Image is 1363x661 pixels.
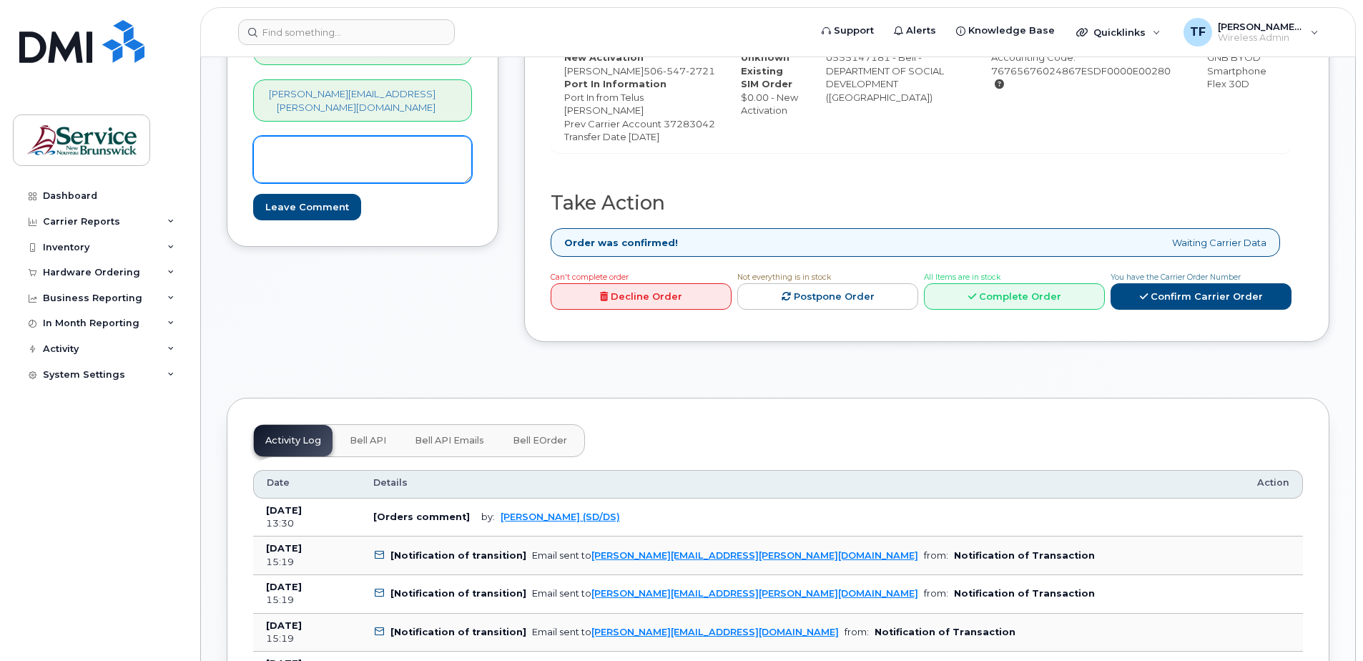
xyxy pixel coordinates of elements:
[390,588,526,599] b: [Notification of transition]
[591,588,918,599] a: [PERSON_NAME][EMAIL_ADDRESS][PERSON_NAME][DOMAIN_NAME]
[551,283,732,310] a: Decline Order
[991,51,1181,91] div: Accounting Code: 76765676024867ESDF0000E00280
[253,194,361,220] input: Leave Comment
[1244,470,1303,499] th: Action
[238,19,455,45] input: Find something...
[266,517,348,530] div: 13:30
[532,627,839,637] div: Email sent to
[737,273,831,282] span: Not everything is in stock
[1190,24,1206,41] span: TF
[266,582,302,592] b: [DATE]
[267,476,290,489] span: Date
[906,24,936,38] span: Alerts
[481,511,495,522] span: by:
[266,505,302,516] b: [DATE]
[390,550,526,561] b: [Notification of transition]
[266,556,348,569] div: 15:19
[884,16,946,45] a: Alerts
[266,543,302,554] b: [DATE]
[1066,18,1171,46] div: Quicklinks
[834,24,874,38] span: Support
[954,550,1095,561] b: Notification of Transaction
[1218,32,1304,44] span: Wireless Admin
[266,594,348,607] div: 15:19
[564,236,678,250] strong: Order was confirmed!
[551,273,629,282] span: Can't complete order
[513,435,567,446] span: Bell eOrder
[415,435,484,446] span: Bell API Emails
[591,627,839,637] a: [PERSON_NAME][EMAIL_ADDRESS][DOMAIN_NAME]
[564,77,715,91] dt: Port In Information
[737,283,918,310] a: Postpone Order
[812,16,884,45] a: Support
[591,550,918,561] a: [PERSON_NAME][EMAIL_ADDRESS][PERSON_NAME][DOMAIN_NAME]
[1218,21,1304,32] span: [PERSON_NAME] (SD/DS)
[924,550,948,561] span: from:
[728,41,813,152] td: $0.00 - New Activation
[350,435,386,446] span: Bell API
[686,65,715,77] span: 2721
[551,228,1280,258] div: Waiting Carrier Data
[266,632,348,645] div: 15:19
[551,192,1291,214] h2: Take Action
[1111,283,1291,310] a: Confirm Carrier Order
[551,41,728,152] td: [PERSON_NAME]
[373,511,470,522] b: [Orders comment]
[501,511,620,522] a: [PERSON_NAME] (SD/DS)
[845,627,869,637] span: from:
[644,65,715,77] span: 506
[946,16,1065,45] a: Knowledge Base
[968,24,1055,38] span: Knowledge Base
[813,41,978,152] td: 0555147181 - Bell - DEPARTMENT OF SOCIAL DEVELOPMENT ([GEOGRAPHIC_DATA])
[266,620,302,631] b: [DATE]
[532,588,918,599] div: Email sent to
[1173,18,1329,46] div: Torres-Flores, Fernando (SD/DS)
[532,550,918,561] div: Email sent to
[663,65,686,77] span: 547
[1111,273,1241,282] span: You have the Carrier Order Number
[373,476,408,489] span: Details
[564,91,715,144] dd: Port In from Telus [PERSON_NAME] Prev Carrier Account 37283042 Transfer Date [DATE]
[875,627,1015,637] b: Notification of Transaction
[267,87,436,114] a: [PERSON_NAME][EMAIL_ADDRESS][PERSON_NAME][DOMAIN_NAME]
[924,588,948,599] span: from:
[1194,41,1291,152] td: GNB BYOD Smartphone Flex 30D
[390,627,526,637] b: [Notification of transition]
[924,283,1105,310] a: Complete Order
[954,588,1095,599] b: Notification of Transaction
[924,273,1000,282] span: All Items are in stock
[564,52,644,63] strong: New Activation
[741,52,792,89] strong: Unknown Existing SIM Order
[1093,26,1146,38] span: Quicklinks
